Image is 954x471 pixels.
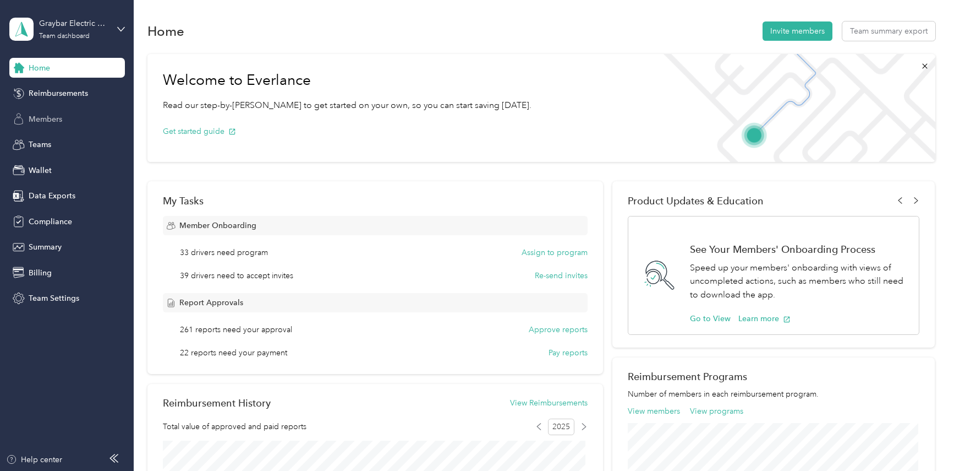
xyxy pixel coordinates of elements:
[892,409,954,471] iframe: Everlance-gr Chat Button Frame
[163,195,588,207] div: My Tasks
[29,293,79,304] span: Team Settings
[535,270,588,281] button: Re-send invites
[29,267,52,279] span: Billing
[180,270,293,281] span: 39 drivers need to accept invites
[510,397,588,409] button: View Reimbursements
[690,405,743,417] button: View programs
[628,388,919,400] p: Number of members in each reimbursement program.
[548,419,574,435] span: 2025
[163,126,236,137] button: Get started guide
[549,347,588,359] button: Pay reports
[29,62,50,74] span: Home
[180,347,287,359] span: 22 reports need your payment
[163,99,531,112] p: Read our step-by-[PERSON_NAME] to get started on your own, so you can start saving [DATE].
[842,21,935,41] button: Team summary export
[690,243,907,255] h1: See Your Members' Onboarding Process
[163,72,531,89] h1: Welcome to Everlance
[29,139,51,150] span: Teams
[163,397,271,409] h2: Reimbursement History
[522,247,588,258] button: Assign to program
[628,405,680,417] button: View members
[180,324,292,335] span: 261 reports need your approval
[690,261,907,302] p: Speed up your members' onboarding with views of uncompleted actions, such as members who still ne...
[690,313,731,324] button: Go to View
[628,195,764,207] span: Product Updates & Education
[529,324,588,335] button: Approve reports
[179,297,243,308] span: Report Approvals
[29,216,72,228] span: Compliance
[29,190,75,202] span: Data Exports
[738,313,791,324] button: Learn more
[628,371,919,382] h2: Reimbursement Programs
[180,247,268,258] span: 33 drivers need program
[163,421,306,432] span: Total value of approved and paid reports
[29,165,52,176] span: Wallet
[39,18,108,29] div: Graybar Electric Company, Inc
[6,454,62,465] button: Help center
[763,21,832,41] button: Invite members
[39,33,90,40] div: Team dashboard
[653,54,935,162] img: Welcome to everlance
[29,88,88,99] span: Reimbursements
[29,241,62,253] span: Summary
[29,113,62,125] span: Members
[179,220,256,231] span: Member Onboarding
[147,25,184,37] h1: Home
